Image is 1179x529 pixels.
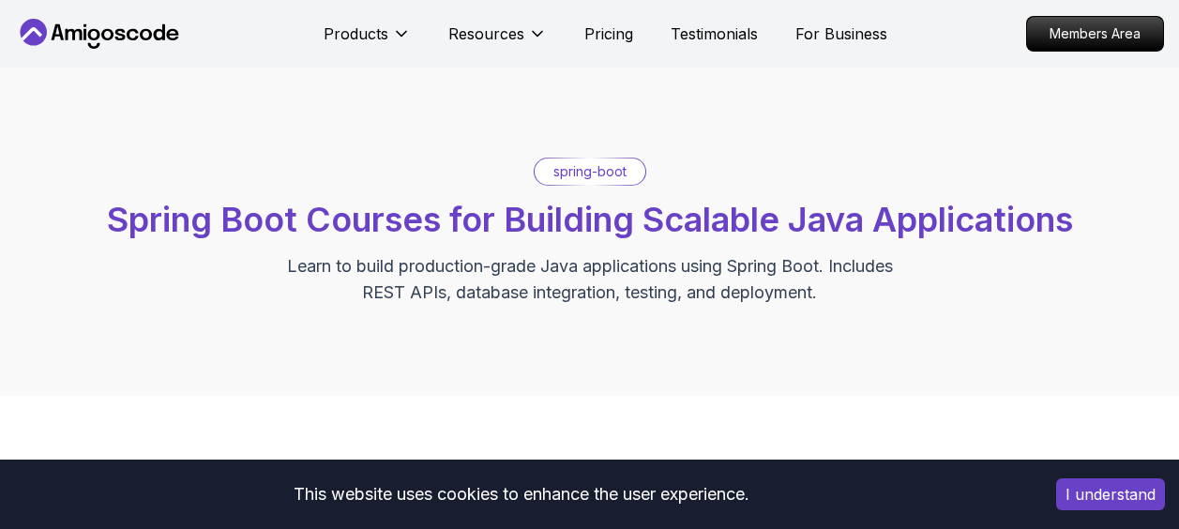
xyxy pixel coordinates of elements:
[324,23,411,60] button: Products
[1026,16,1164,52] a: Members Area
[1027,17,1163,51] p: Members Area
[14,474,1028,515] div: This website uses cookies to enhance the user experience.
[448,23,547,60] button: Resources
[1056,478,1165,510] button: Accept cookies
[275,253,905,306] p: Learn to build production-grade Java applications using Spring Boot. Includes REST APIs, database...
[324,23,388,45] p: Products
[671,23,758,45] a: Testimonials
[448,23,524,45] p: Resources
[584,23,633,45] a: Pricing
[107,199,1073,240] span: Spring Boot Courses for Building Scalable Java Applications
[553,162,627,181] p: spring-boot
[795,23,887,45] a: For Business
